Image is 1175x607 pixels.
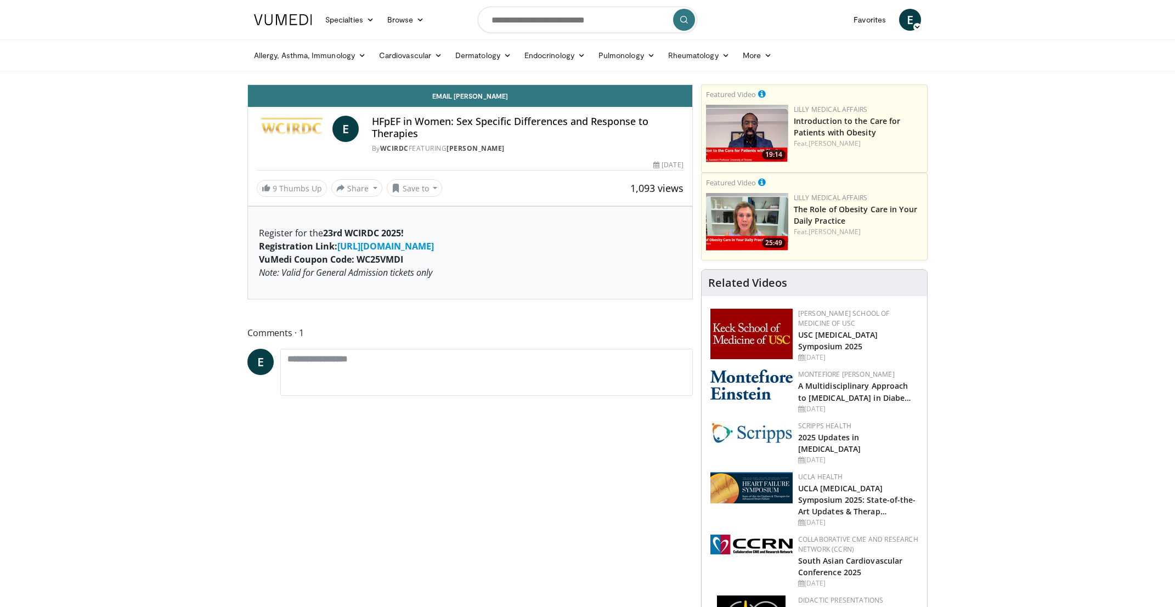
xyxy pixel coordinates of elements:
[372,116,683,139] h4: HFpEF in Women: Sex Specific Differences and Response to Therapies
[706,105,788,162] img: acc2e291-ced4-4dd5-b17b-d06994da28f3.png.150x105_q85_crop-smart_upscale.png
[798,309,890,328] a: [PERSON_NAME] School of Medicine of USC
[259,226,681,279] p: Register for the
[798,353,918,362] div: [DATE]
[798,404,918,414] div: [DATE]
[762,150,786,160] span: 19:14
[798,370,895,379] a: Montefiore [PERSON_NAME]
[381,9,431,31] a: Browse
[809,139,861,148] a: [PERSON_NAME]
[899,9,921,31] a: E
[710,421,793,444] img: c9f2b0b7-b02a-4276-a72a-b0cbb4230bc1.jpg.150x105_q85_autocrop_double_scale_upscale_version-0.2.jpg
[794,193,868,202] a: Lilly Medical Affairs
[794,227,923,237] div: Feat.
[798,421,851,430] a: Scripps Health
[630,181,683,195] span: 1,093 views
[449,44,518,66] a: Dermatology
[247,326,693,340] span: Comments 1
[798,455,918,465] div: [DATE]
[372,144,683,154] div: By FEATURING
[332,116,359,142] a: E
[372,44,449,66] a: Cardiovascular
[794,116,901,138] a: Introduction to the Care for Patients with Obesity
[710,309,793,359] img: 7b941f1f-d101-407a-8bfa-07bd47db01ba.png.150x105_q85_autocrop_double_scale_upscale_version-0.2.jpg
[706,178,756,188] small: Featured Video
[319,9,381,31] a: Specialties
[706,89,756,99] small: Featured Video
[257,116,328,142] img: WCIRDC
[798,518,918,527] div: [DATE]
[387,179,443,197] button: Save to
[710,370,793,400] img: b0142b4c-93a1-4b58-8f91-5265c282693c.png.150x105_q85_autocrop_double_scale_upscale_version-0.2.png
[794,105,868,114] a: Lilly Medical Affairs
[447,144,505,153] a: [PERSON_NAME]
[259,227,404,252] strong: 23rd WCIRDC 2025! Registration Link:
[662,44,736,66] a: Rheumatology
[518,44,592,66] a: Endocrinology
[736,44,778,66] a: More
[706,193,788,251] a: 25:49
[247,349,274,375] a: E
[794,204,917,226] a: The Role of Obesity Care in Your Daily Practice
[798,330,878,351] a: USC [MEDICAL_DATA] Symposium 2025
[798,381,912,402] a: A Multidisciplinary Approach to [MEDICAL_DATA] in Diabe…
[798,578,918,588] div: [DATE]
[257,180,327,197] a: 9 Thumbs Up
[592,44,662,66] a: Pulmonology
[798,432,861,454] a: 2025 Updates in [MEDICAL_DATA]
[762,238,786,248] span: 25:49
[273,183,277,194] span: 9
[798,595,918,605] div: Didactic Presentations
[710,472,793,503] img: 0682476d-9aca-4ba2-9755-3b180e8401f5.png.150x105_q85_autocrop_double_scale_upscale_version-0.2.png
[798,535,918,554] a: Collaborative CME and Research Network (CCRN)
[794,139,923,149] div: Feat.
[710,535,793,554] img: a04ee3ba-8487-4636-b0fb-5e8d268f3737.png.150x105_q85_autocrop_double_scale_upscale_version-0.2.png
[247,44,372,66] a: Allergy, Asthma, Immunology
[798,483,916,517] a: UCLA [MEDICAL_DATA] Symposium 2025: State-of-the-Art Updates & Therap…
[809,227,861,236] a: [PERSON_NAME]
[798,472,843,481] a: UCLA Health
[337,240,434,252] a: [URL][DOMAIN_NAME]
[478,7,697,33] input: Search topics, interventions
[259,266,432,279] em: Note: Valid for General Admission tickets only
[847,9,892,31] a: Favorites
[248,85,692,107] a: Email [PERSON_NAME]
[259,253,403,265] strong: VuMedi Coupon Code: WC25VMDI
[254,14,312,25] img: VuMedi Logo
[708,276,787,290] h4: Related Videos
[331,179,382,197] button: Share
[706,105,788,162] a: 19:14
[380,144,409,153] a: WCIRDC
[653,160,683,170] div: [DATE]
[706,193,788,251] img: e1208b6b-349f-4914-9dd7-f97803bdbf1d.png.150x105_q85_crop-smart_upscale.png
[798,555,903,577] a: South Asian Cardiovascular Conference 2025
